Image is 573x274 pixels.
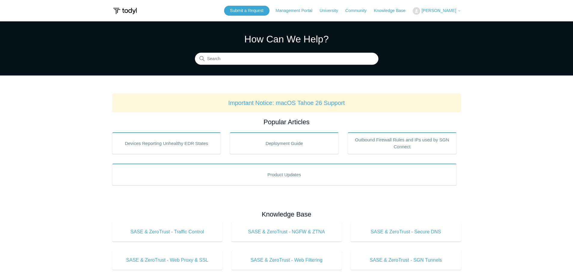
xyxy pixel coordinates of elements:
h1: How Can We Help? [195,32,378,46]
a: SASE & ZeroTrust - Web Filtering [231,251,342,270]
a: Outbound Firewall Rules and IPs used by SGN Connect [348,132,457,154]
a: Community [345,8,373,14]
a: SASE & ZeroTrust - SGN Tunnels [351,251,461,270]
span: SASE & ZeroTrust - Traffic Control [121,228,214,236]
a: SASE & ZeroTrust - Secure DNS [351,222,461,242]
a: SASE & ZeroTrust - Web Proxy & SSL [112,251,223,270]
a: Management Portal [276,8,318,14]
span: SASE & ZeroTrust - SGN Tunnels [360,257,452,264]
a: SASE & ZeroTrust - Traffic Control [112,222,223,242]
button: [PERSON_NAME] [413,7,461,15]
a: Important Notice: macOS Tahoe 26 Support [228,100,345,106]
a: SASE & ZeroTrust - NGFW & ZTNA [231,222,342,242]
span: SASE & ZeroTrust - NGFW & ZTNA [240,228,333,236]
span: SASE & ZeroTrust - Web Proxy & SSL [121,257,214,264]
img: Todyl Support Center Help Center home page [112,5,138,17]
span: [PERSON_NAME] [421,8,456,13]
a: Submit a Request [224,6,270,16]
a: Deployment Guide [230,132,339,154]
a: Knowledge Base [374,8,411,14]
input: Search [195,53,378,65]
a: University [319,8,344,14]
span: SASE & ZeroTrust - Secure DNS [360,228,452,236]
a: Product Updates [112,164,457,185]
h2: Knowledge Base [112,209,461,219]
h2: Popular Articles [112,117,461,127]
span: SASE & ZeroTrust - Web Filtering [240,257,333,264]
a: Devices Reporting Unhealthy EDR States [112,132,221,154]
